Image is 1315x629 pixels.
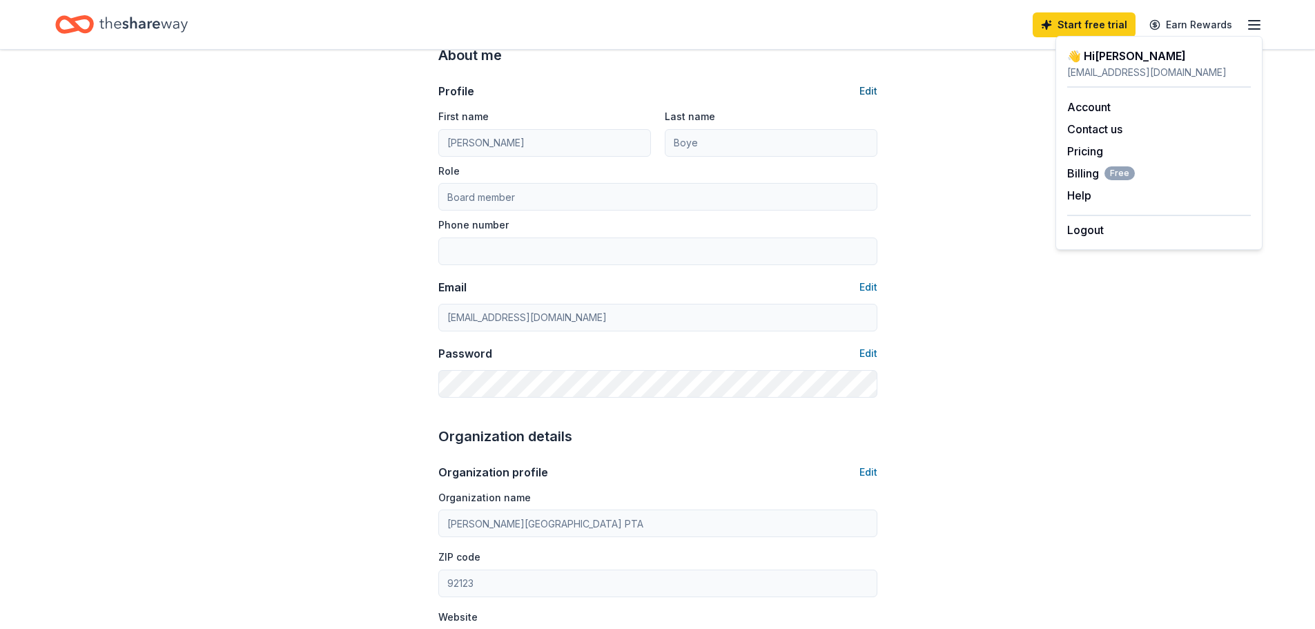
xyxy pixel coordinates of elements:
div: Organization details [438,425,877,447]
button: Edit [859,464,877,481]
label: Role [438,164,460,178]
div: 👋 Hi [PERSON_NAME] [1067,48,1251,64]
label: Website [438,610,478,624]
button: Edit [859,345,877,362]
span: Billing [1067,165,1135,182]
a: Pricing [1067,144,1103,158]
a: Start free trial [1033,12,1136,37]
a: Account [1067,100,1111,114]
div: [EMAIL_ADDRESS][DOMAIN_NAME] [1067,64,1251,81]
button: Help [1067,187,1091,204]
input: 12345 (U.S. only) [438,570,877,597]
label: First name [438,110,489,124]
button: Edit [859,83,877,99]
div: Organization profile [438,464,548,481]
button: Edit [859,279,877,296]
label: Phone number [438,218,509,232]
a: Home [55,8,188,41]
div: Email [438,279,467,296]
span: Free [1104,166,1135,180]
div: Profile [438,83,474,99]
label: Organization name [438,491,531,505]
label: Last name [665,110,715,124]
div: About me [438,44,877,66]
label: ZIP code [438,550,480,564]
button: BillingFree [1067,165,1135,182]
a: Earn Rewards [1141,12,1240,37]
button: Contact us [1067,121,1122,137]
button: Logout [1067,222,1104,238]
div: Password [438,345,492,362]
